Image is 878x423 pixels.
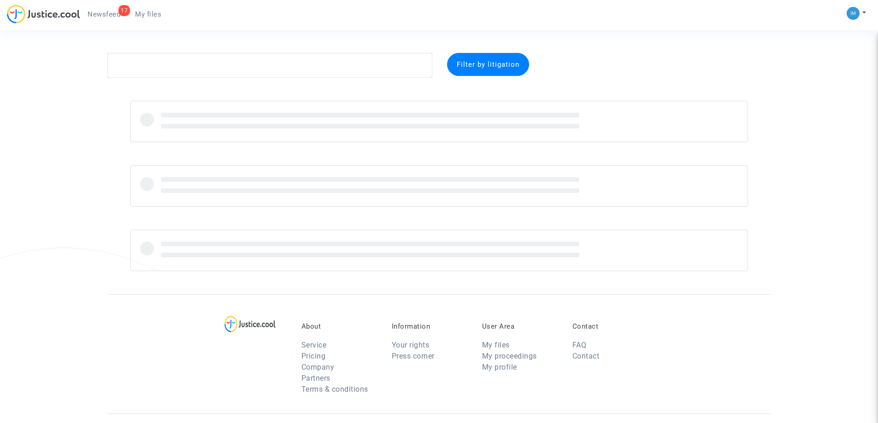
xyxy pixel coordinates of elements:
[301,322,378,330] p: About
[457,60,519,69] span: Filter by litigation
[392,352,435,360] a: Press corner
[482,352,537,360] a: My proceedings
[301,341,327,349] a: Service
[482,322,559,330] p: User Area
[392,341,430,349] a: Your rights
[572,322,649,330] p: Contact
[80,7,128,21] a: 17Newsfeed
[572,352,600,360] a: Contact
[88,10,120,18] span: Newsfeed
[118,5,130,16] div: 17
[301,363,335,371] a: Company
[482,363,517,371] a: My profile
[7,5,80,23] img: jc-logo.svg
[301,374,330,382] a: Partners
[224,316,276,332] img: logo-lg.svg
[392,322,468,330] p: Information
[847,7,860,20] img: a105443982b9e25553e3eed4c9f672e7
[572,341,587,349] a: FAQ
[301,352,326,360] a: Pricing
[128,7,169,21] a: My files
[482,341,510,349] a: My files
[135,10,161,18] span: My files
[301,385,368,394] a: Terms & conditions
